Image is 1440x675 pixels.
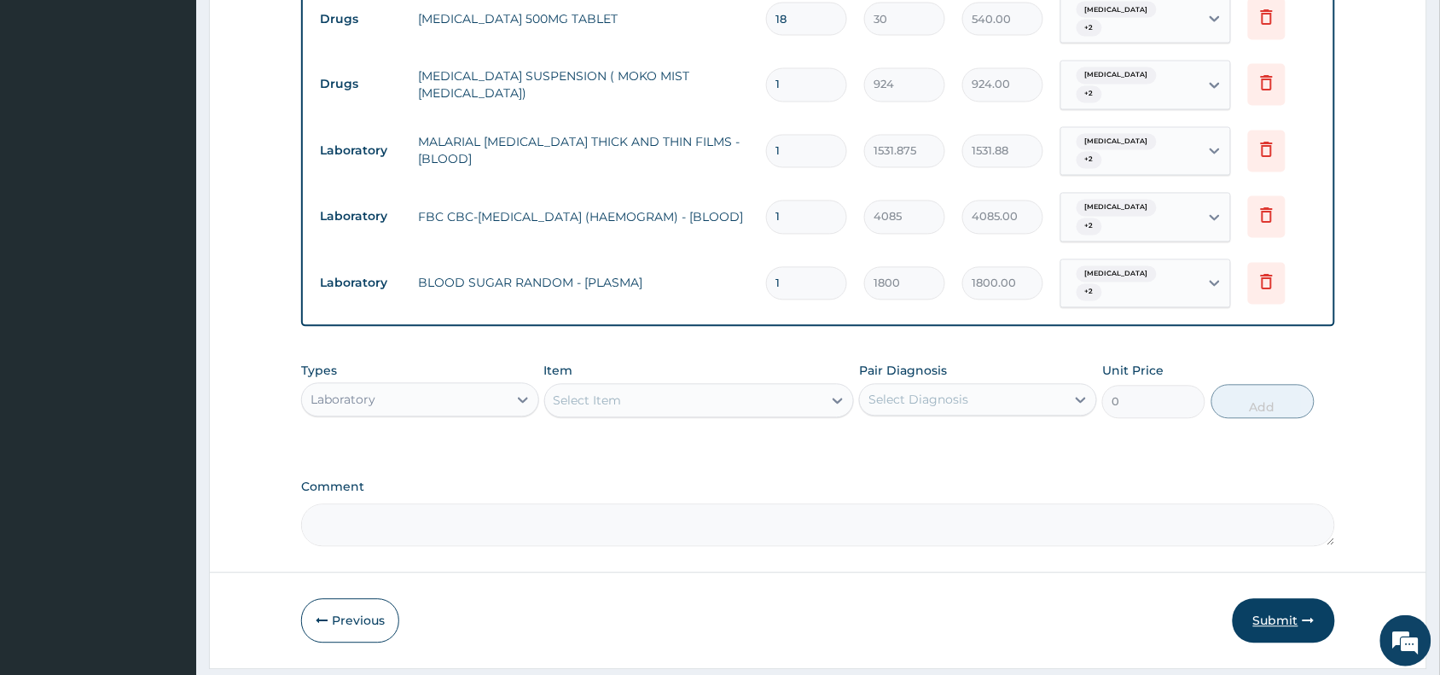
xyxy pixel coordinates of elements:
td: Laboratory [311,201,409,233]
div: Minimize live chat window [280,9,321,49]
div: Select Item [554,393,622,410]
label: Types [301,364,337,379]
button: Add [1211,385,1315,419]
td: Drugs [311,69,409,101]
span: [MEDICAL_DATA] [1077,266,1157,283]
td: BLOOD SUGAR RANDOM - [PLASMA] [409,266,758,300]
td: Laboratory [311,268,409,300]
td: MALARIAL [MEDICAL_DATA] THICK AND THIN FILMS - [BLOOD] [409,125,758,177]
div: Laboratory [311,392,375,409]
span: [MEDICAL_DATA] [1077,2,1157,19]
td: Laboratory [311,136,409,167]
span: We're online! [99,215,235,387]
button: Previous [301,599,399,643]
td: [MEDICAL_DATA] 500MG TABLET [409,2,758,36]
label: Unit Price [1102,363,1164,380]
span: + 2 [1077,152,1102,169]
span: [MEDICAL_DATA] [1077,134,1157,151]
textarea: Type your message and hit 'Enter' [9,466,325,526]
span: + 2 [1077,218,1102,236]
button: Submit [1233,599,1335,643]
span: + 2 [1077,284,1102,301]
td: Drugs [311,3,409,35]
td: FBC CBC-[MEDICAL_DATA] (HAEMOGRAM) - [BLOOD] [409,201,758,235]
label: Pair Diagnosis [859,363,947,380]
label: Item [544,363,573,380]
img: d_794563401_company_1708531726252_794563401 [32,85,69,128]
span: [MEDICAL_DATA] [1077,67,1157,84]
td: [MEDICAL_DATA] SUSPENSION ( MOKO MIST [MEDICAL_DATA]) [409,60,758,111]
span: [MEDICAL_DATA] [1077,200,1157,217]
span: + 2 [1077,20,1102,37]
div: Chat with us now [89,96,287,118]
div: Select Diagnosis [868,392,968,409]
span: + 2 [1077,86,1102,103]
label: Comment [301,480,1335,495]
